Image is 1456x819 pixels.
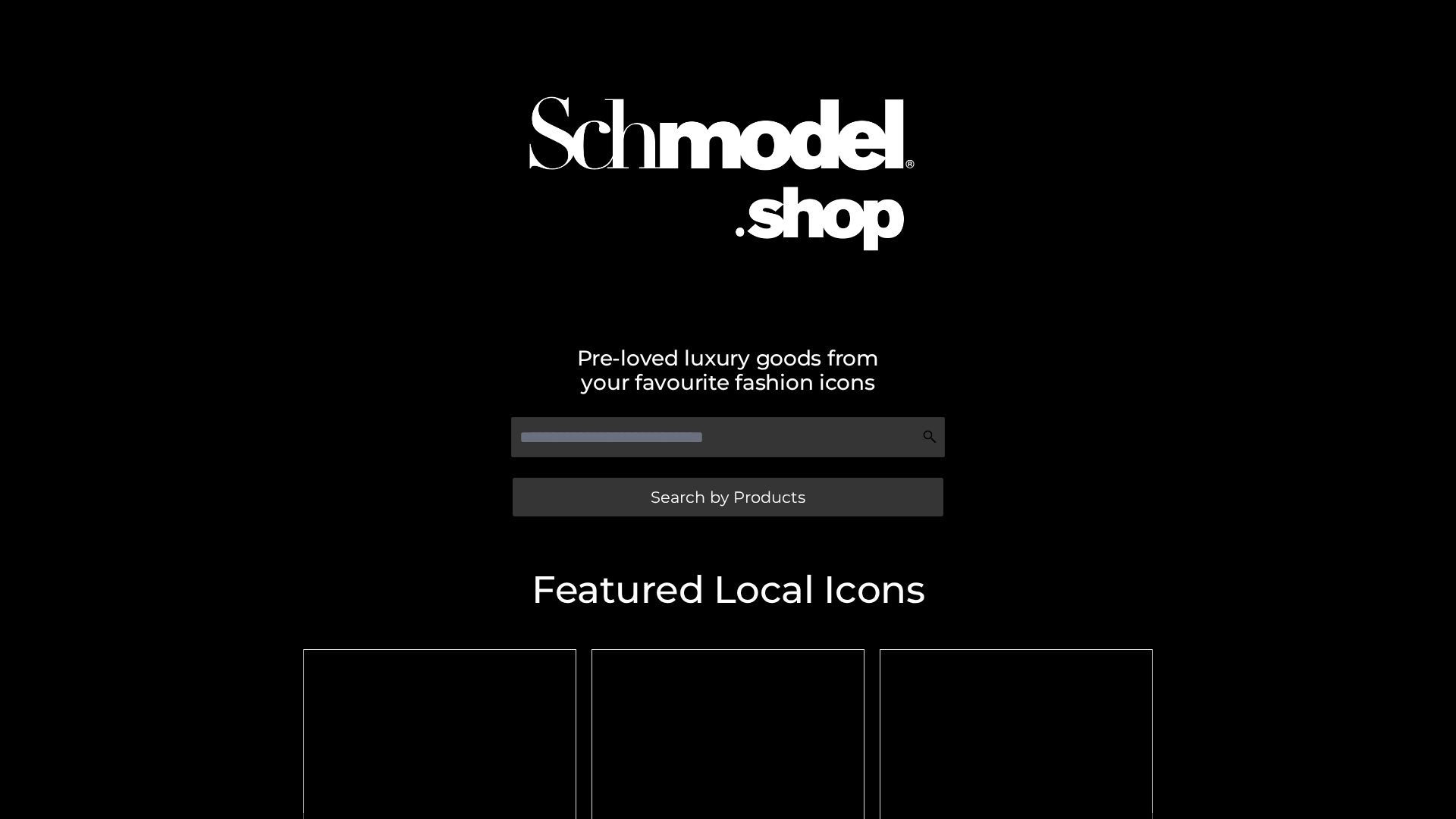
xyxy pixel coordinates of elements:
a: Search by Products [513,478,943,516]
h2: Featured Local Icons​ [296,571,1160,609]
span: Search by Products [651,489,805,505]
h2: Pre-loved luxury goods from your favourite fashion icons [296,346,1160,394]
img: Search Icon [922,429,937,444]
